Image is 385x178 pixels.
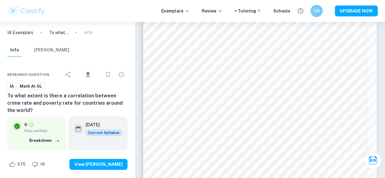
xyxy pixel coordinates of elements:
p: Info [84,29,93,36]
button: Ask Clai [364,152,381,169]
p: 6 [24,121,27,128]
span: Current Syllabus [86,129,122,136]
p: Exemplars [161,8,190,14]
h6: [DATE] [86,121,117,128]
button: Help and Feedback [295,6,306,16]
p: To what extent is there a correlation between crime rate and poverty rate for countries around th... [49,29,68,36]
div: Dislike [30,159,48,169]
span: Fully verified [24,128,61,134]
div: Bookmark [102,68,114,81]
a: IA Exemplars [7,29,33,36]
button: [PERSON_NAME] [34,44,69,57]
span: Research question [7,72,49,77]
span: Math AI-SL [18,83,44,89]
h6: To what extent is there a correlation between crime rate and poverty rate for countries around th... [7,92,128,114]
div: Download [75,67,101,82]
span: IA [8,83,16,89]
span: 19 [37,161,48,167]
button: Info [7,44,22,57]
a: Grade fully verified [28,122,34,127]
a: IA [7,82,16,90]
button: UPGRADE NOW [335,5,378,16]
p: Review [202,8,222,14]
span: 575 [14,161,29,167]
div: This exemplar is based on the current syllabus. Feel free to refer to it for inspiration/ideas wh... [86,129,122,136]
button: View [PERSON_NAME] [69,159,128,170]
a: Schools [273,8,290,14]
a: Math AI-SL [17,82,44,90]
div: Report issue [115,68,128,81]
a: Tutoring [238,8,261,14]
div: Like [7,159,29,169]
div: Share [62,68,74,81]
img: Clastify logo [7,5,46,17]
button: CN [310,5,323,17]
h6: CN [313,8,320,14]
button: Breakdown [28,136,61,145]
